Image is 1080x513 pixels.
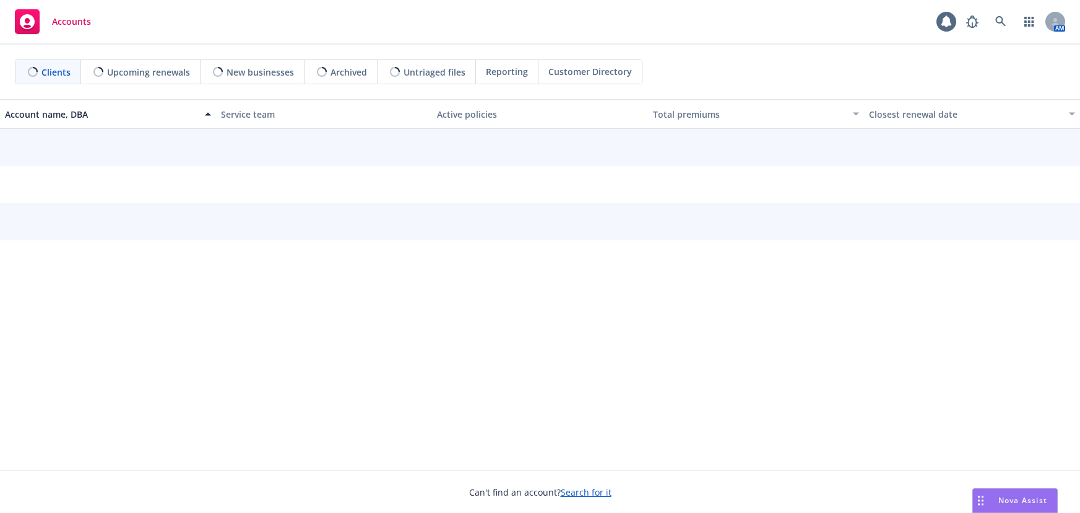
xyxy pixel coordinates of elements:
span: Customer Directory [548,65,632,78]
button: Total premiums [648,99,864,129]
div: Service team [221,108,427,121]
span: Untriaged files [404,66,465,79]
a: Switch app [1017,9,1042,34]
div: Total premiums [653,108,845,121]
button: Active policies [432,99,648,129]
button: Nova Assist [972,488,1058,513]
span: Clients [41,66,71,79]
div: Active policies [437,108,643,121]
div: Drag to move [973,489,988,512]
div: Account name, DBA [5,108,197,121]
span: Can't find an account? [469,486,611,499]
a: Report a Bug [960,9,985,34]
button: Service team [216,99,432,129]
a: Search [988,9,1013,34]
span: Accounts [52,17,91,27]
span: Nova Assist [998,495,1047,506]
div: Closest renewal date [869,108,1061,121]
span: Archived [330,66,367,79]
button: Closest renewal date [864,99,1080,129]
a: Search for it [561,486,611,498]
span: Reporting [486,65,528,78]
span: New businesses [227,66,294,79]
span: Upcoming renewals [107,66,190,79]
a: Accounts [10,4,96,39]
